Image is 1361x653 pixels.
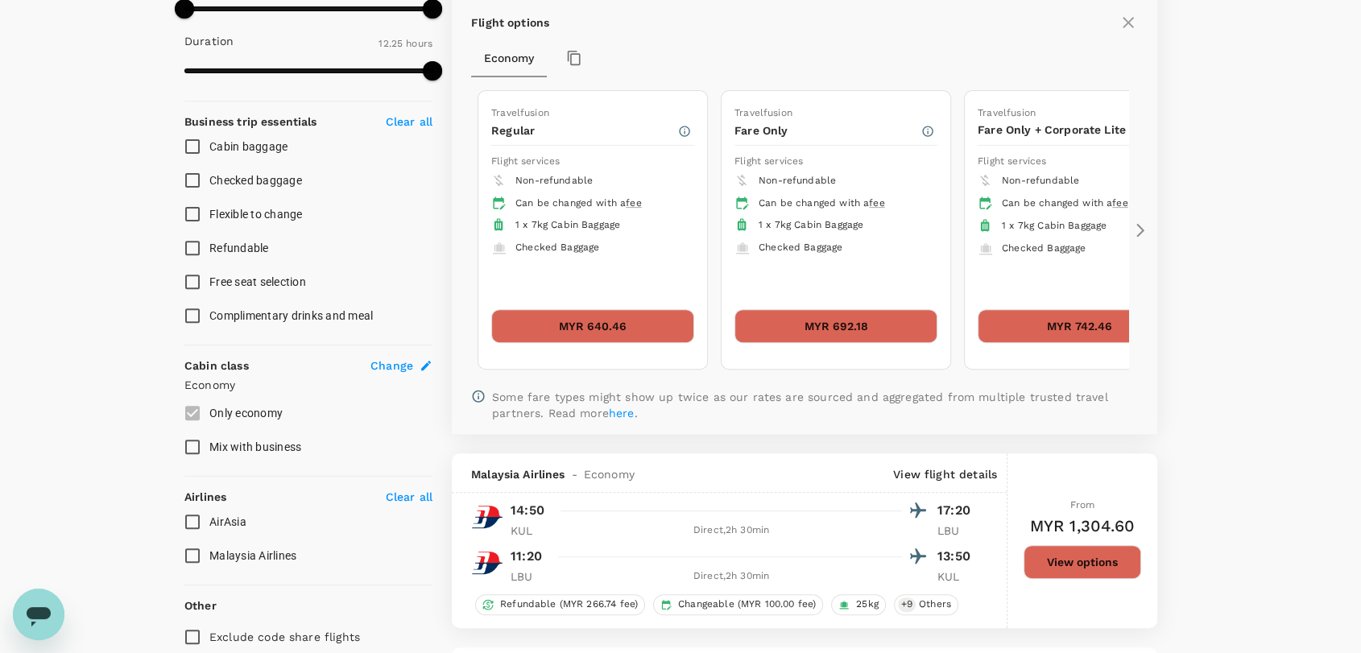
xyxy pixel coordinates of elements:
[184,33,234,49] p: Duration
[209,629,360,645] p: Exclude code share flights
[937,501,978,520] p: 17:20
[850,597,885,611] span: 25kg
[379,38,432,49] span: 12.25 hours
[626,197,641,209] span: fee
[898,597,916,611] span: + 9
[584,466,635,482] span: Economy
[978,122,1164,138] p: Fare Only + Corporate Lite
[471,39,547,77] button: Economy
[831,594,886,615] div: 25kg
[734,122,920,138] p: Fare Only
[386,114,432,130] p: Clear all
[893,466,997,482] p: View flight details
[565,466,584,482] span: -
[1024,545,1141,579] button: View options
[869,197,884,209] span: fee
[209,174,302,187] span: Checked baggage
[734,309,937,343] button: MYR 692.18
[184,490,226,503] strong: Airlines
[978,309,1181,343] button: MYR 742.46
[511,547,542,566] p: 11:20
[672,597,822,611] span: Changeable (MYR 100.00 fee)
[515,196,681,212] div: Can be changed with a
[475,594,645,615] div: Refundable (MYR 266.74 fee)
[184,597,217,614] p: Other
[1070,499,1095,510] span: From
[1002,242,1086,254] span: Checked Baggage
[492,389,1138,421] p: Some fare types might show up twice as our rates are sourced and aggregated from multiple trusted...
[912,597,958,611] span: Others
[561,568,902,585] div: Direct , 2h 30min
[937,568,978,585] p: KUL
[1002,196,1168,212] div: Can be changed with a
[471,14,549,31] p: Flight options
[937,547,978,566] p: 13:50
[491,107,549,118] span: Travelfusion
[759,175,836,186] span: Non-refundable
[609,407,635,419] a: here
[471,547,503,579] img: MH
[209,242,269,254] span: Refundable
[734,155,803,167] span: Flight services
[209,549,296,562] span: Malaysia Airlines
[209,515,246,528] span: AirAsia
[734,107,792,118] span: Travelfusion
[515,175,593,186] span: Non-refundable
[184,359,249,372] strong: Cabin class
[184,115,317,128] strong: Business trip essentials
[491,122,677,138] p: Regular
[759,219,863,230] span: 1 x 7kg Cabin Baggage
[209,407,283,419] span: Only economy
[209,140,288,153] span: Cabin baggage
[471,501,503,533] img: MH
[1112,197,1127,209] span: fee
[511,568,551,585] p: LBU
[759,196,925,212] div: Can be changed with a
[511,501,544,520] p: 14:50
[491,309,694,343] button: MYR 640.46
[978,107,1036,118] span: Travelfusion
[894,594,958,615] div: +9Others
[491,155,560,167] span: Flight services
[1002,220,1107,231] span: 1 x 7kg Cabin Baggage
[209,208,303,221] span: Flexible to change
[209,309,373,322] span: Complimentary drinks and meal
[494,597,644,611] span: Refundable (MYR 266.74 fee)
[515,242,599,253] span: Checked Baggage
[653,594,823,615] div: Changeable (MYR 100.00 fee)
[759,242,842,253] span: Checked Baggage
[370,357,413,374] span: Change
[937,523,978,539] p: LBU
[386,489,432,505] p: Clear all
[978,155,1046,167] span: Flight services
[511,523,551,539] p: KUL
[471,466,565,482] span: Malaysia Airlines
[1002,175,1079,186] span: Non-refundable
[561,523,902,539] div: Direct , 2h 30min
[209,275,306,288] span: Free seat selection
[1030,513,1136,539] h6: MYR 1,304.60
[13,589,64,640] iframe: Button to launch messaging window
[209,440,301,453] span: Mix with business
[515,219,620,230] span: 1 x 7kg Cabin Baggage
[184,377,432,393] p: Economy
